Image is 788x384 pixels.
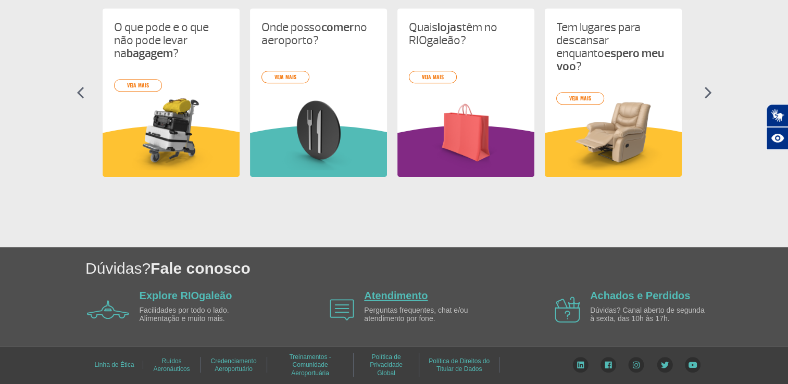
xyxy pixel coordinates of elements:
img: Instagram [628,357,644,373]
a: Explore RIOgaleão [140,290,232,301]
strong: espero meu voo [556,46,664,74]
img: airplane icon [330,299,354,321]
a: Ruídos Aeronáuticos [153,354,190,376]
img: seta-direita [704,86,712,99]
p: Perguntas frequentes, chat e/ou atendimento por fone. [364,306,484,323]
a: veja mais [409,71,457,83]
a: Linha de Ética [94,357,134,372]
img: Twitter [657,357,673,373]
img: card%20informa%C3%A7%C3%B5es%206.png [409,96,523,170]
a: Credenciamento Aeroportuário [211,354,257,376]
p: Tem lugares para descansar enquanto ? [556,21,670,73]
img: seta-esquerda [77,86,84,99]
img: airplane icon [87,300,129,319]
p: Onde posso no aeroporto? [261,21,376,47]
p: Facilidades por todo o lado. Alimentação e muito mais. [140,306,259,323]
img: verdeInformacoesUteis.svg [250,125,387,177]
a: Atendimento [364,290,428,301]
img: card%20informa%C3%A7%C3%B5es%208.png [261,96,376,170]
img: amareloInformacoesUteis.svg [103,125,240,177]
a: Achados e Perdidos [590,290,690,301]
p: Quais têm no RIOgaleão? [409,21,523,47]
a: Treinamentos - Comunidade Aeroportuária [289,350,331,380]
span: Fale conosco [151,260,251,277]
div: Plugin de acessibilidade da Hand Talk. [766,104,788,150]
img: LinkedIn [572,357,589,373]
p: Dúvidas? Canal aberto de segunda à sexta, das 10h às 17h. [590,306,710,323]
h1: Dúvidas? [85,258,788,279]
a: Política de Direitos do Titular de Dados [429,354,490,376]
p: O que pode e o que não pode levar na ? [114,21,228,60]
img: airplane icon [555,297,580,323]
a: Política de Privacidade Global [370,350,403,380]
img: card%20informa%C3%A7%C3%B5es%201.png [114,96,228,170]
img: amareloInformacoesUteis.svg [545,125,682,177]
a: veja mais [261,71,309,83]
strong: bagagem [127,46,173,61]
img: card%20informa%C3%A7%C3%B5es%204.png [556,96,670,170]
button: Abrir tradutor de língua de sinais. [766,104,788,127]
img: YouTube [685,357,701,373]
strong: comer [321,20,354,35]
a: veja mais [114,79,162,92]
button: Abrir recursos assistivos. [766,127,788,150]
strong: lojas [437,20,462,35]
img: Facebook [601,357,616,373]
img: roxoInformacoesUteis.svg [397,125,534,177]
a: veja mais [556,92,604,105]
